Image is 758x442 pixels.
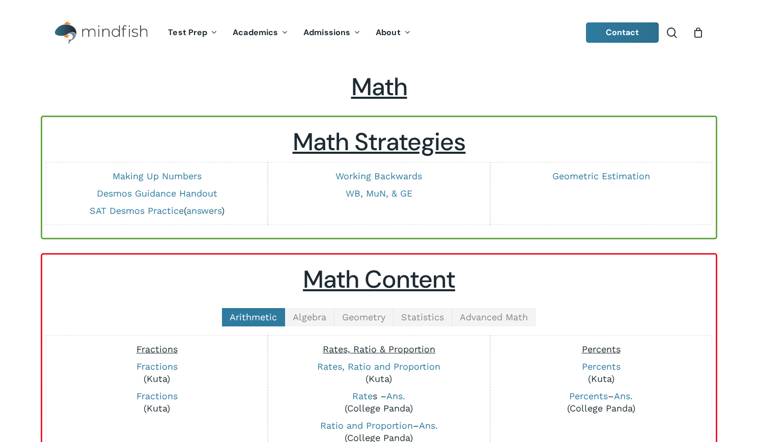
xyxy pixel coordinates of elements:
a: Statistics [394,308,452,326]
header: Main Menu [41,14,717,52]
span: Test Prep [168,27,207,38]
p: (Kuta) [51,390,262,415]
span: Statistics [401,312,444,322]
span: Fractions [136,344,178,354]
u: Math Content [303,263,455,295]
p: (Kuta) [51,361,262,385]
span: Math [351,71,407,103]
span: Arithmetic [230,312,277,322]
p: (Kuta) [496,361,707,385]
span: Advanced Math [460,312,528,322]
nav: Main Menu [160,14,418,52]
span: About [376,27,401,38]
a: Fractions [136,391,178,401]
a: Test Prep [160,29,225,37]
a: Geometry [334,308,394,326]
p: ( ) [51,205,262,217]
a: Cart [692,27,704,38]
a: Ratio and Proportion [320,420,413,431]
a: Admissions [296,29,368,37]
a: Rates, Ratio and Proportion [317,361,440,372]
span: Algebra [293,312,326,322]
a: Contact [586,22,659,43]
p: (Kuta) [273,361,484,385]
u: Math Strategies [293,126,466,158]
a: Percents [582,361,621,372]
span: Rates, Ratio & Proportion [323,344,435,354]
span: Contact [606,27,639,38]
a: Working Backwards [335,171,422,181]
a: Ans. [419,420,438,431]
a: SAT Desmos Practice [90,205,184,216]
a: Ans. [386,391,405,401]
a: Advanced Math [452,308,536,326]
a: Academics [225,29,296,37]
span: Admissions [303,27,350,38]
a: Arithmetic [222,308,285,326]
a: Desmos Guidance Handout [97,188,217,199]
a: Percents [569,391,608,401]
span: Academics [233,27,278,38]
a: Algebra [285,308,334,326]
a: About [368,29,418,37]
p: – (College Panda) [496,390,707,415]
a: Fractions [136,361,178,372]
span: Percents [582,344,621,354]
a: Rate [352,391,373,401]
a: Geometric Estimation [552,171,650,181]
span: Geometry [342,312,385,322]
a: Making Up Numbers [113,171,202,181]
a: WB, MuN, & GE [346,188,412,199]
a: answers [186,205,221,216]
p: s – (College Panda) [273,390,484,415]
a: Ans. [614,391,633,401]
